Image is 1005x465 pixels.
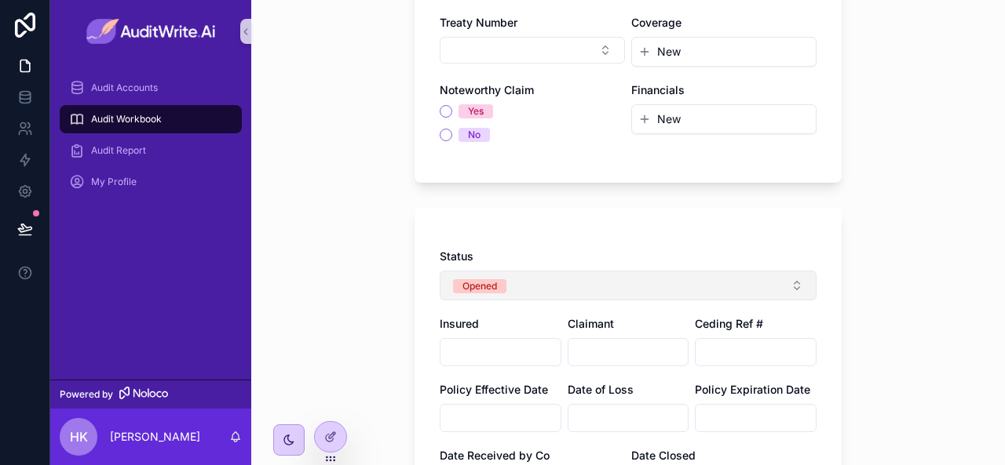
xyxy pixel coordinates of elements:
[60,388,113,401] span: Powered by
[695,317,763,330] span: Ceding Ref #
[60,105,242,133] a: Audit Workbook
[657,44,681,60] span: New
[91,144,146,157] span: Audit Report
[440,16,517,29] span: Treaty Number
[440,271,817,300] button: Select Button
[440,449,550,462] span: Date Received by Co
[60,168,242,196] a: My Profile
[70,427,88,446] span: HK
[440,383,548,396] span: Policy Effective Date
[440,37,625,64] button: Select Button
[440,249,473,263] span: Status
[695,383,810,396] span: Policy Expiration Date
[638,111,809,127] button: New
[462,279,497,293] div: Opened
[468,104,484,118] div: Yes
[468,128,481,142] div: No
[440,317,479,330] span: Insured
[568,383,634,396] span: Date of Loss
[568,317,614,330] span: Claimant
[638,44,809,60] button: New
[657,111,681,127] span: New
[60,136,242,165] a: Audit Report
[60,74,242,102] a: Audit Accounts
[631,83,685,96] span: Financials
[50,380,251,409] a: Powered by
[91,113,162,125] span: Audit Workbook
[86,19,216,44] img: App logo
[50,63,251,216] div: scrollable content
[91,82,158,94] span: Audit Accounts
[110,429,200,445] p: [PERSON_NAME]
[91,176,137,188] span: My Profile
[631,449,696,462] span: Date Closed
[440,83,534,96] span: Noteworthy Claim
[631,16,682,29] span: Coverage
